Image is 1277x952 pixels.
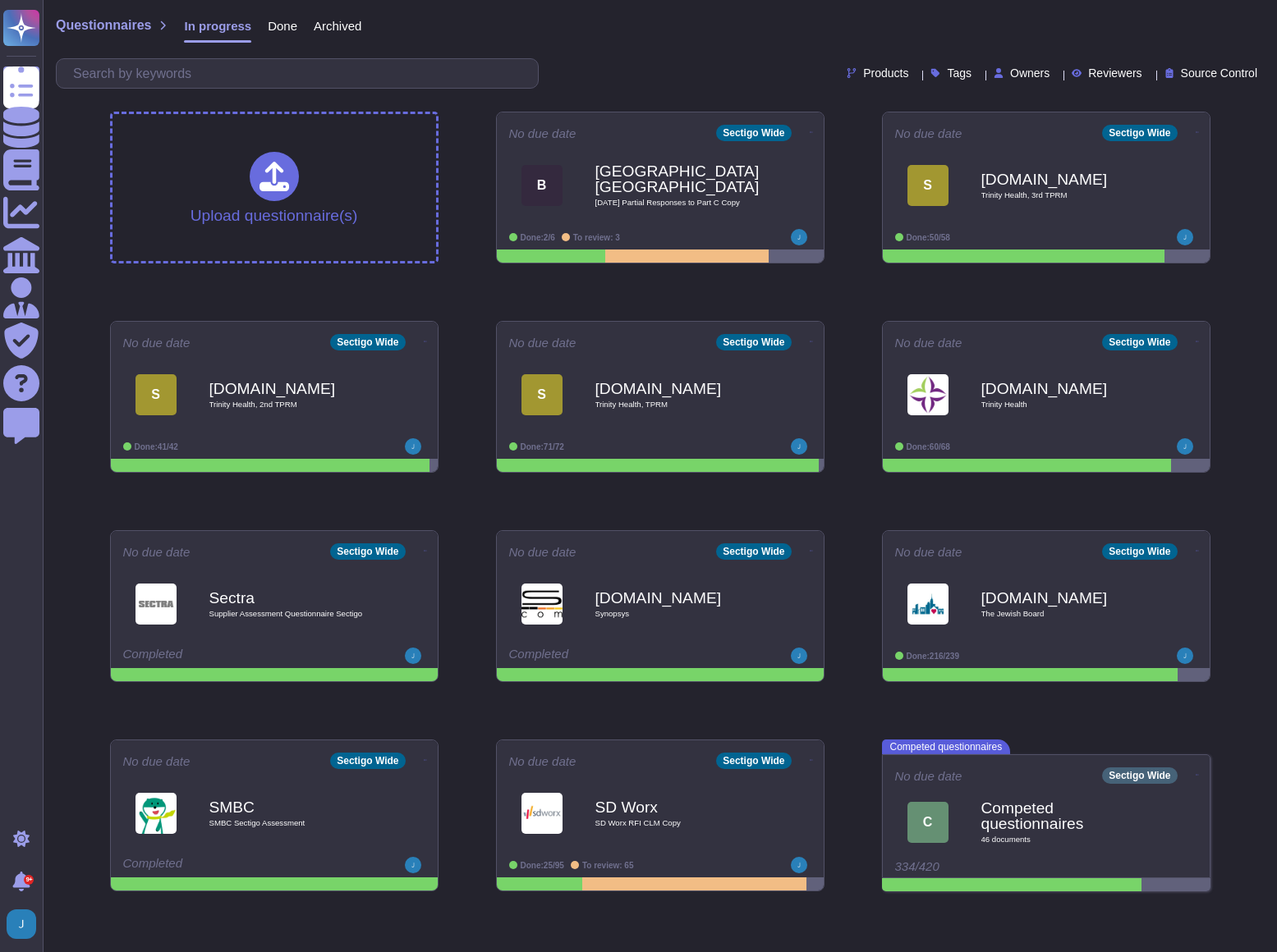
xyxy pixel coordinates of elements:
[209,610,374,618] span: Supplier Assessment Questionnaire Sectigo
[123,755,191,767] span: No due date
[330,543,405,560] div: Sectigo Wide
[24,875,34,885] div: 9+
[791,229,807,245] img: user
[595,163,760,195] b: [GEOGRAPHIC_DATA], [GEOGRAPHIC_DATA]
[907,165,949,206] div: S
[582,861,634,870] span: To review: 65
[136,793,177,834] img: Logo
[209,381,374,396] b: [DOMAIN_NAME]
[595,381,760,396] b: [DOMAIN_NAME]
[895,127,962,140] span: No due date
[791,648,807,664] img: user
[716,125,791,141] div: Sectigo Wide
[1177,648,1193,664] img: user
[509,755,576,767] span: No due date
[907,233,950,242] span: Done: 50/58
[136,374,177,415] div: S
[509,336,576,349] span: No due date
[1177,229,1193,245] img: user
[907,584,949,625] img: Logo
[595,610,760,618] span: Synopsys
[7,909,36,939] img: user
[895,546,962,558] span: No due date
[3,906,48,942] button: user
[123,546,191,558] span: No due date
[209,819,374,827] span: SMBC Sectigo Assessment
[509,648,710,664] div: Completed
[716,543,791,560] div: Sectigo Wide
[509,546,576,558] span: No due date
[882,739,1011,754] span: Competed questionnaires
[895,336,962,349] span: No due date
[123,857,324,873] div: Completed
[521,584,563,625] img: Logo
[1102,334,1177,350] div: Sectigo Wide
[907,442,950,451] span: Done: 60/68
[573,233,620,242] span: To review: 3
[595,819,760,827] span: SD Worx RFI CLM Copy
[123,336,191,349] span: No due date
[981,590,1146,606] b: [DOMAIN_NAME]
[981,172,1146,187] b: [DOMAIN_NAME]
[907,802,949,843] div: C
[330,753,405,769] div: Sectigo Wide
[595,400,760,409] span: Trinity Health, TPRM
[1102,543,1177,560] div: Sectigo Wide
[1010,67,1050,79] span: Owners
[209,590,374,606] b: Sectra
[314,20,361,32] span: Archived
[509,127,576,140] span: No due date
[981,800,1146,831] b: Competed questionnaires
[209,799,374,815] b: SMBC
[791,857,807,873] img: user
[56,19,151,32] span: Questionnaires
[1177,438,1193,455] img: user
[595,799,760,815] b: SD Worx
[136,584,177,625] img: Logo
[521,861,564,870] span: Done: 25/95
[65,59,538,88] input: Search by keywords
[716,753,791,769] div: Sectigo Wide
[863,67,908,79] span: Products
[1088,67,1141,79] span: Reviewers
[595,199,760,207] span: [DATE] Partial Responses to Part C Copy
[981,835,1146,844] span: 46 document s
[268,20,297,32] span: Done
[521,233,555,242] span: Done: 2/6
[209,400,374,409] span: Trinity Health, 2nd TPRM
[1102,125,1177,141] div: Sectigo Wide
[191,152,358,223] div: Upload questionnaire(s)
[907,652,960,661] span: Done: 216/239
[947,67,972,79] span: Tags
[895,859,939,873] span: 334/420
[521,793,563,834] img: Logo
[521,374,563,415] div: S
[791,438,807,455] img: user
[981,381,1146,396] b: [DOMAIN_NAME]
[405,857,421,873] img: user
[981,610,1146,618] span: The Jewish Board
[716,334,791,350] div: Sectigo Wide
[907,374,949,415] img: Logo
[521,165,563,206] div: B
[184,20,251,32] span: In progress
[1102,767,1177,784] div: Sectigo Wide
[405,438,421,455] img: user
[123,648,324,664] div: Completed
[981,400,1146,409] span: Trinity Health
[135,442,178,451] span: Done: 41/42
[521,442,564,451] span: Done: 71/72
[405,648,421,664] img: user
[1181,67,1257,79] span: Source Control
[895,770,962,782] span: No due date
[981,191,1146,199] span: Trinity Health, 3rd TPRM
[595,590,760,606] b: [DOMAIN_NAME]
[330,334,405,350] div: Sectigo Wide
